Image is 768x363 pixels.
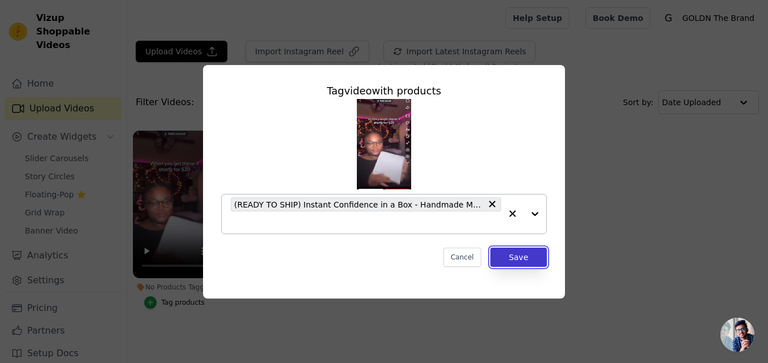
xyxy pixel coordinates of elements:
div: Open chat [720,318,754,352]
div: Tag video with products [221,83,547,99]
span: (READY TO SHIP) Instant Confidence in a Box - Handmade Mystery Shorties [234,198,482,211]
button: Save [490,248,547,267]
button: Cancel [443,248,481,267]
img: reel-preview-goldn-the-brand.myshopify.com-3723837355863281586_7212806470.jpeg [357,99,411,189]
